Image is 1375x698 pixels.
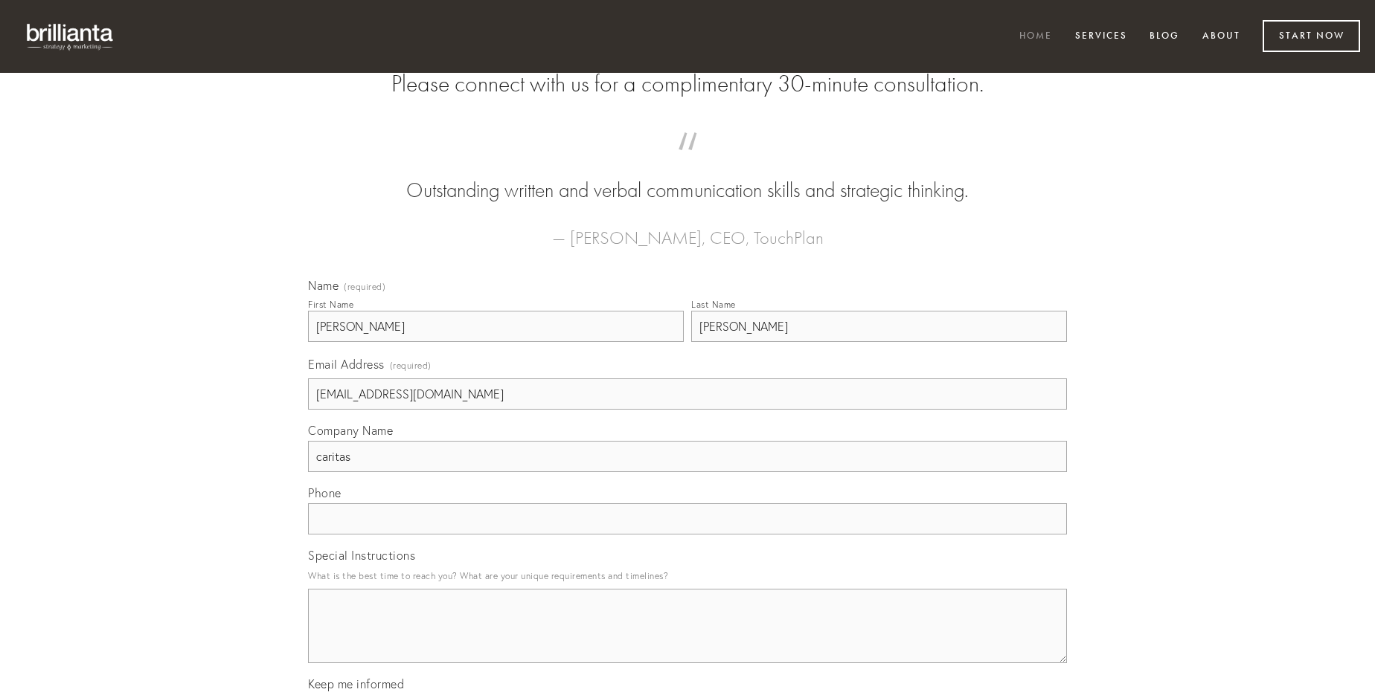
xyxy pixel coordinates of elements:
[1065,25,1137,49] a: Services
[332,147,1043,176] span: “
[308,676,404,691] span: Keep me informed
[308,357,385,372] span: Email Address
[15,15,126,58] img: brillianta - research, strategy, marketing
[332,205,1043,253] figcaption: — [PERSON_NAME], CEO, TouchPlan
[1010,25,1062,49] a: Home
[308,566,1067,586] p: What is the best time to reach you? What are your unique requirements and timelines?
[308,278,339,293] span: Name
[308,299,353,310] div: First Name
[1140,25,1189,49] a: Blog
[1263,20,1360,52] a: Start Now
[308,548,415,563] span: Special Instructions
[691,299,736,310] div: Last Name
[308,485,342,500] span: Phone
[332,147,1043,205] blockquote: Outstanding written and verbal communication skills and strategic thinking.
[390,355,432,375] span: (required)
[308,423,393,438] span: Company Name
[308,70,1067,98] h2: Please connect with us for a complimentary 30-minute consultation.
[1193,25,1250,49] a: About
[344,282,385,291] span: (required)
